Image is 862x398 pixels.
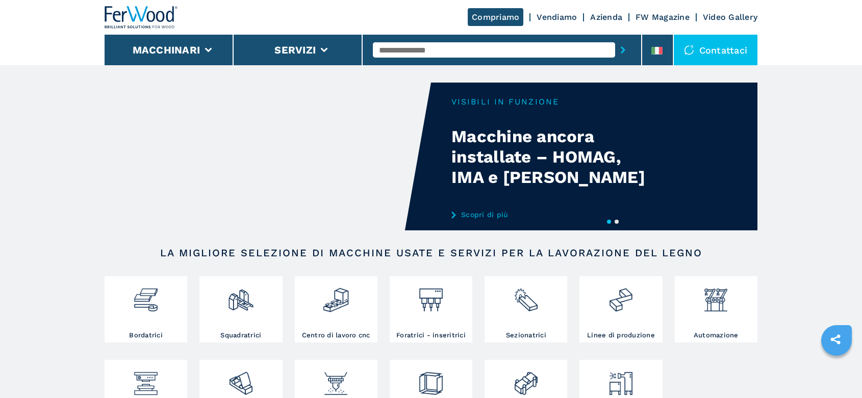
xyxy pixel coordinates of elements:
[129,331,163,340] h3: Bordatrici
[636,12,690,22] a: FW Magazine
[227,279,255,313] img: squadratrici_2.png
[607,279,635,313] img: linee_di_produzione_2.png
[105,6,178,29] img: Ferwood
[295,276,377,342] a: Centro di lavoro cnc
[220,331,261,340] h3: Squadratrici
[675,276,757,342] a: Automazione
[506,331,546,340] h3: Sezionatrici
[137,247,725,259] h2: LA MIGLIORE SELEZIONE DI MACCHINE USATE E SERVIZI PER LA LAVORAZIONE DEL LEGNO
[227,362,255,397] img: levigatrici_2.png
[133,44,200,56] button: Macchinari
[390,276,472,342] a: Foratrici - inseritrici
[199,276,282,342] a: Squadratrici
[322,362,349,397] img: verniciatura_1.png
[105,276,187,342] a: Bordatrici
[702,279,729,313] img: automazione.png
[590,12,622,22] a: Azienda
[513,279,540,313] img: sezionatrici_2.png
[417,279,444,313] img: foratrici_inseritrici_2.png
[694,331,739,340] h3: Automazione
[607,362,635,397] img: aspirazione_1.png
[674,35,758,65] div: Contattaci
[607,220,611,224] button: 1
[274,44,316,56] button: Servizi
[823,327,848,352] a: sharethis
[302,331,370,340] h3: Centro di lavoro cnc
[451,210,651,219] a: Scopri di più
[485,276,567,342] a: Sezionatrici
[537,12,577,22] a: Vendiamo
[579,276,662,342] a: Linee di produzione
[132,362,159,397] img: pressa-strettoia.png
[105,83,431,230] video: Your browser does not support the video tag.
[684,45,694,55] img: Contattaci
[417,362,444,397] img: montaggio_imballaggio_2.png
[468,8,523,26] a: Compriamo
[322,279,349,313] img: centro_di_lavoro_cnc_2.png
[132,279,159,313] img: bordatrici_1.png
[396,331,466,340] h3: Foratrici - inseritrici
[587,331,655,340] h3: Linee di produzione
[703,12,757,22] a: Video Gallery
[615,38,631,62] button: submit-button
[615,220,619,224] button: 2
[513,362,540,397] img: lavorazione_porte_finestre_2.png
